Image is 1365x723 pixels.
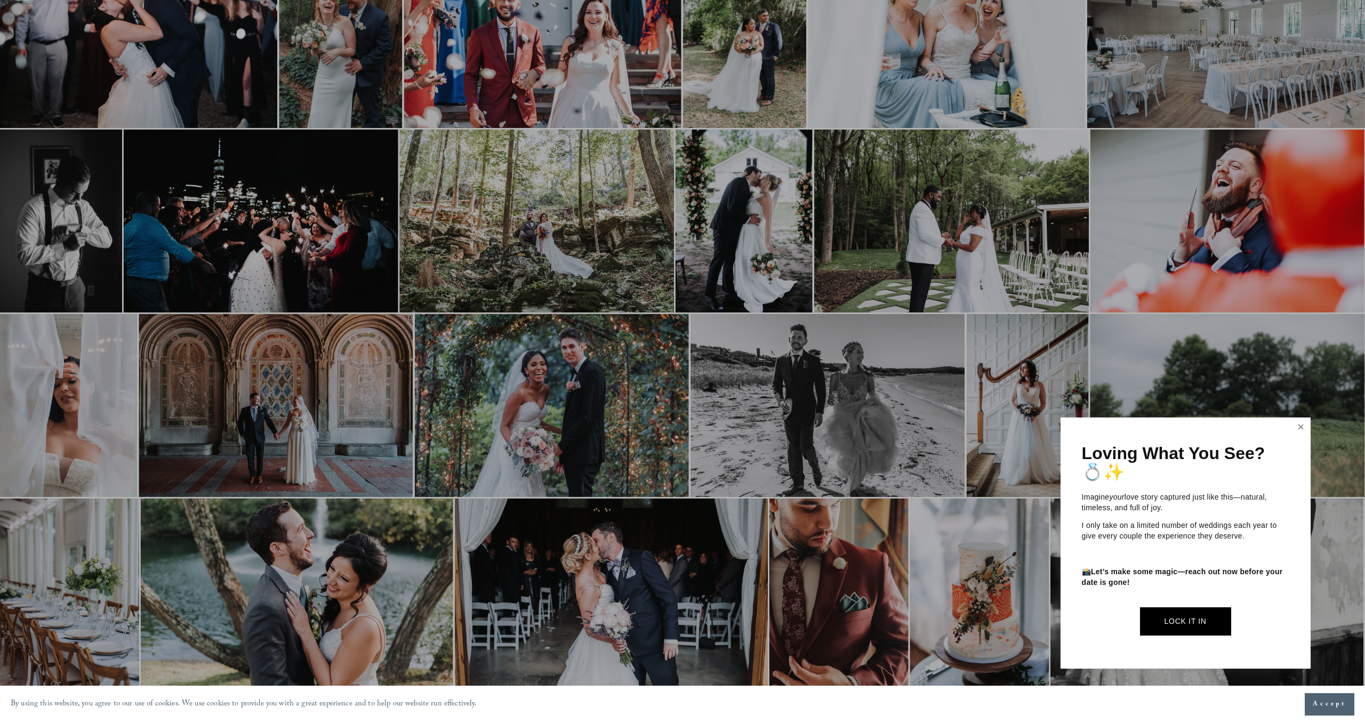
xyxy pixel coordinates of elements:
h1: Loving What You See? 💍✨ [1082,444,1289,481]
em: your [1109,493,1124,501]
p: Imagine love story captured just like this—natural, timeless, and full of joy. [1082,492,1289,513]
span: Accept [1313,699,1346,710]
p: By using this website, you agree to our use of cookies. We use cookies to provide you with a grea... [11,697,477,712]
button: Accept [1305,693,1354,716]
a: Lock It In [1140,607,1231,636]
p: I only take on a limited number of weddings each year to give every couple the experience they de... [1082,520,1289,541]
a: Close [1293,419,1309,436]
strong: Let’s make some magic—reach out now before your date is gone! [1082,567,1285,587]
p: 📸 [1082,567,1289,588]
